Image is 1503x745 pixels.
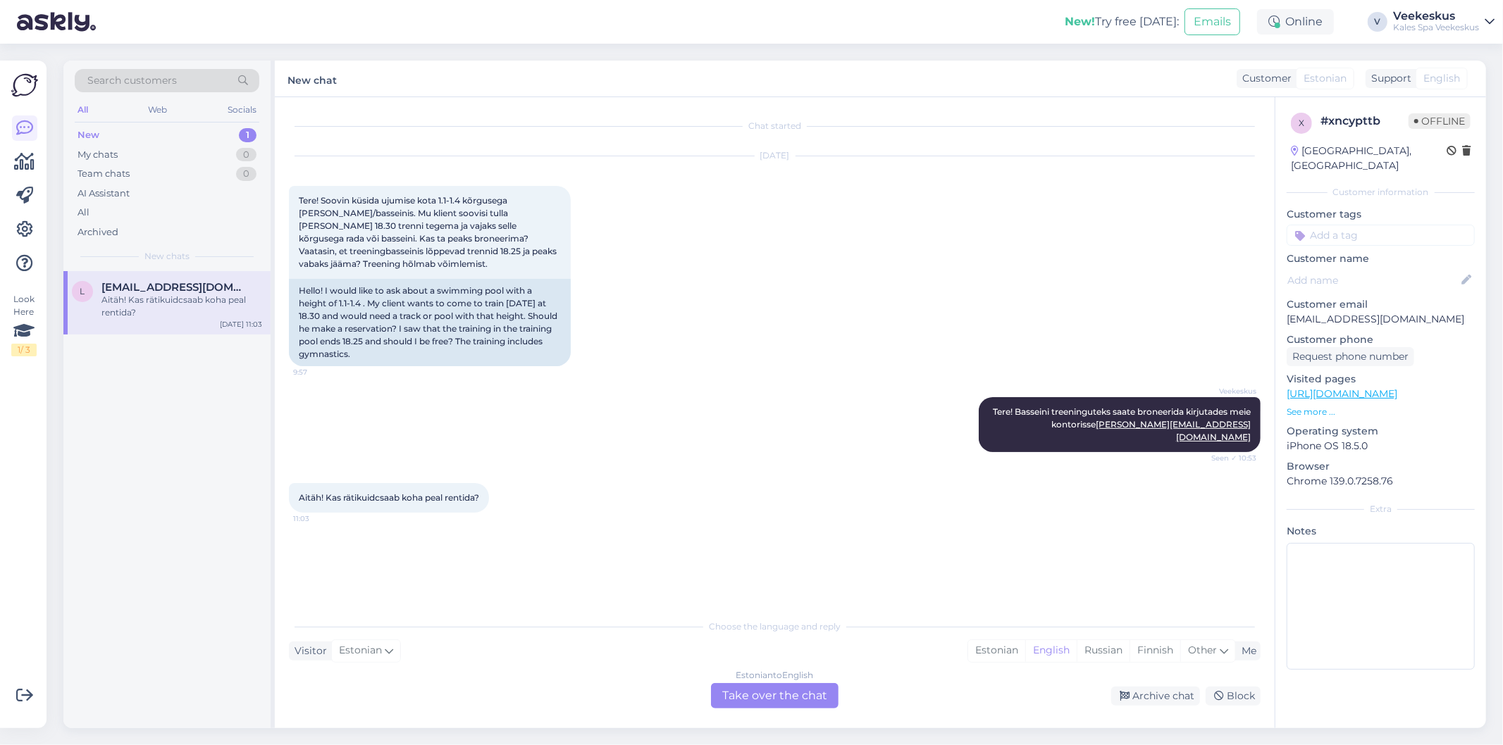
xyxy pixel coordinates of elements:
[1287,251,1475,266] p: Customer name
[299,492,479,503] span: Aitäh! Kas rätikuidcsaab koha peal rentida?
[11,72,38,99] img: Askly Logo
[1287,503,1475,515] div: Extra
[1287,297,1475,312] p: Customer email
[11,344,37,356] div: 1 / 3
[75,101,91,119] div: All
[146,101,171,119] div: Web
[1287,474,1475,489] p: Chrome 139.0.7258.76
[1287,207,1475,222] p: Customer tags
[11,293,37,356] div: Look Here
[101,294,262,319] div: Aitäh! Kas rätikuidcsaab koha peal rentida?
[101,281,248,294] span: laurmarit@gmail.com
[1287,332,1475,347] p: Customer phone
[1065,15,1095,28] b: New!
[1366,71,1411,86] div: Support
[220,319,262,330] div: [DATE] 11:03
[78,148,118,162] div: My chats
[1393,11,1479,22] div: Veekeskus
[1423,71,1460,86] span: English
[1204,386,1256,396] span: Veekeskus
[1393,22,1479,33] div: Kales Spa Veekeskus
[1077,640,1130,661] div: Russian
[968,640,1025,661] div: Estonian
[993,406,1253,442] span: Tere! Basseini treeninguteks saate broneerida kirjutades meie kontorisse
[1287,273,1459,288] input: Add name
[1368,12,1387,32] div: V
[736,669,814,682] div: Estonian to English
[1287,439,1475,453] p: iPhone OS 18.5.0
[144,250,190,263] span: New chats
[78,187,130,201] div: AI Assistant
[1188,644,1217,656] span: Other
[1287,524,1475,539] p: Notes
[1287,387,1397,400] a: [URL][DOMAIN_NAME]
[1185,8,1240,35] button: Emails
[1287,186,1475,199] div: Customer information
[236,148,256,162] div: 0
[78,206,89,220] div: All
[1304,71,1347,86] span: Estonian
[1096,419,1251,442] a: [PERSON_NAME][EMAIL_ADDRESS][DOMAIN_NAME]
[1065,13,1179,30] div: Try free [DATE]:
[236,167,256,181] div: 0
[1236,644,1256,658] div: Me
[78,128,99,142] div: New
[289,279,571,366] div: Hello! I would like to ask about a swimming pool with a height of 1.1-1.4 . My client wants to co...
[1287,225,1475,246] input: Add a tag
[1409,113,1471,129] span: Offline
[1206,687,1261,706] div: Block
[289,620,1261,633] div: Choose the language and reply
[80,286,85,296] span: l
[339,643,382,658] span: Estonian
[1291,144,1447,173] div: [GEOGRAPHIC_DATA], [GEOGRAPHIC_DATA]
[1393,11,1495,33] a: VeekeskusKales Spa Veekeskus
[1130,640,1180,661] div: Finnish
[1287,459,1475,474] p: Browser
[1287,312,1475,327] p: [EMAIL_ADDRESS][DOMAIN_NAME]
[1287,347,1414,366] div: Request phone number
[1025,640,1077,661] div: English
[78,167,130,181] div: Team chats
[87,73,177,88] span: Search customers
[1257,9,1334,35] div: Online
[289,644,327,658] div: Visitor
[299,195,559,269] span: Tere! Soovin küsida ujumise kota 1.1-1.4 kõrgusega [PERSON_NAME]/basseinis. Mu klient soovisi tul...
[78,225,118,239] div: Archived
[711,683,839,708] div: Take over the chat
[1287,424,1475,439] p: Operating system
[1320,113,1409,130] div: # xncypttb
[1287,372,1475,387] p: Visited pages
[1287,406,1475,418] p: See more ...
[287,69,337,88] label: New chat
[1237,71,1292,86] div: Customer
[225,101,259,119] div: Socials
[1111,687,1200,706] div: Archive chat
[239,128,256,142] div: 1
[289,149,1261,162] div: [DATE]
[289,120,1261,132] div: Chat started
[1299,118,1304,128] span: x
[293,367,346,377] span: 9:57
[293,513,346,524] span: 11:03
[1204,453,1256,463] span: Seen ✓ 10:53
